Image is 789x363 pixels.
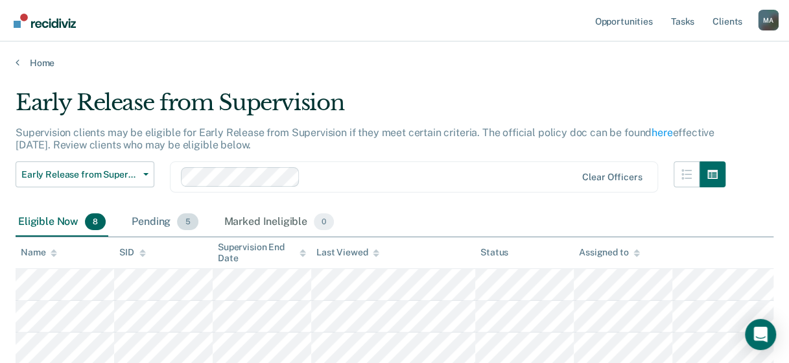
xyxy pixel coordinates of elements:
[16,161,154,187] button: Early Release from Supervision
[16,208,108,237] div: Eligible Now8
[316,247,379,258] div: Last Viewed
[652,126,672,139] a: here
[21,247,57,258] div: Name
[129,208,200,237] div: Pending5
[14,14,76,28] img: Recidiviz
[177,213,198,230] span: 5
[85,213,106,230] span: 8
[16,126,714,151] p: Supervision clients may be eligible for Early Release from Supervision if they meet certain crite...
[119,247,146,258] div: SID
[16,89,725,126] div: Early Release from Supervision
[758,10,779,30] div: M A
[222,208,337,237] div: Marked Ineligible0
[16,57,773,69] a: Home
[314,213,334,230] span: 0
[480,247,508,258] div: Status
[579,247,640,258] div: Assigned to
[745,319,776,350] div: Open Intercom Messenger
[758,10,779,30] button: Profile dropdown button
[21,169,138,180] span: Early Release from Supervision
[582,172,642,183] div: Clear officers
[218,242,306,264] div: Supervision End Date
